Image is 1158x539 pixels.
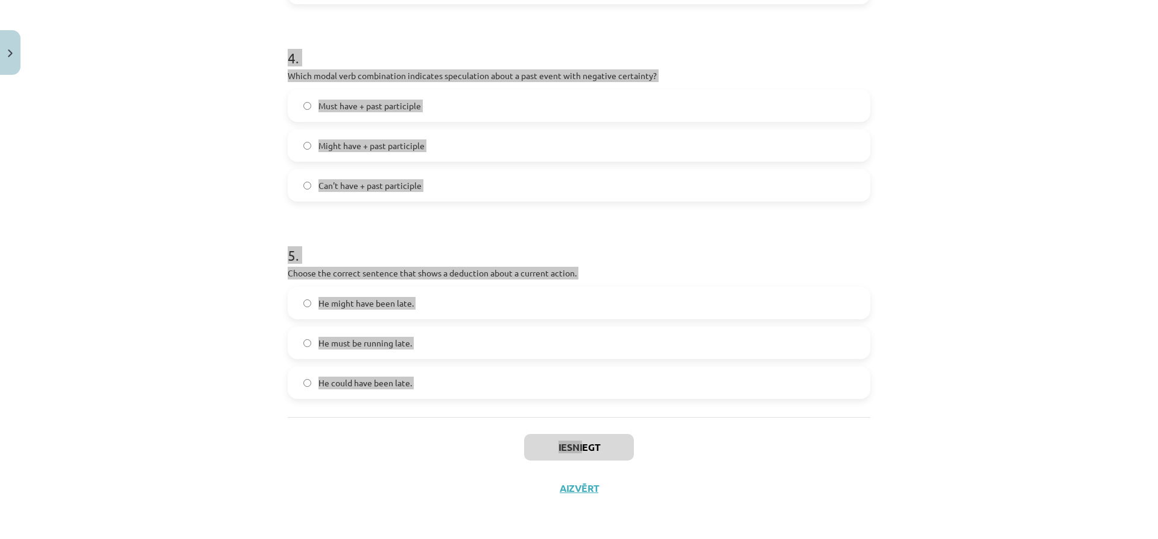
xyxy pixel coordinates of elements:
input: He must be running late. [303,339,311,347]
button: Aizvērt [556,482,602,494]
p: Choose the correct sentence that shows a deduction about a current action. [288,267,870,279]
h1: 5 . [288,226,870,263]
p: Which modal verb combination indicates speculation about a past event with negative certainty? [288,69,870,82]
input: He might have been late. [303,299,311,307]
span: Must have + past participle [318,100,421,112]
input: Might have + past participle [303,142,311,150]
span: He could have been late. [318,377,412,389]
span: Might have + past participle [318,139,425,152]
img: icon-close-lesson-0947bae3869378f0d4975bcd49f059093ad1ed9edebbc8119c70593378902aed.svg [8,49,13,57]
input: He could have been late. [303,379,311,387]
span: He must be running late. [318,337,412,349]
button: Iesniegt [524,434,634,461]
input: Must have + past participle [303,102,311,110]
input: Can't have + past participle [303,182,311,190]
span: He might have been late. [318,297,414,310]
span: Can't have + past participle [318,179,422,192]
h1: 4 . [288,28,870,66]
